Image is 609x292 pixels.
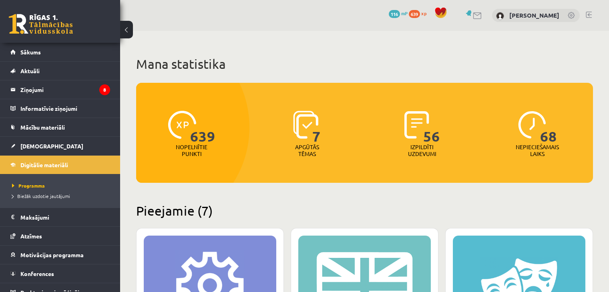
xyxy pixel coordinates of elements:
[10,246,110,264] a: Motivācijas programma
[10,208,110,226] a: Maksājumi
[10,43,110,61] a: Sākums
[518,111,546,139] img: icon-clock-7be60019b62300814b6bd22b8e044499b485619524d84068768e800edab66f18.svg
[20,67,40,74] span: Aktuāli
[9,14,73,34] a: Rīgas 1. Tālmācības vidusskola
[404,111,429,139] img: icon-completed-tasks-ad58ae20a441b2904462921112bc710f1caf180af7a3daa7317a5a94f2d26646.svg
[10,137,110,155] a: [DEMOGRAPHIC_DATA]
[20,124,65,131] span: Mācību materiāli
[10,80,110,99] a: Ziņojumi8
[509,11,559,19] a: [PERSON_NAME]
[99,84,110,95] i: 8
[12,182,45,189] span: Programma
[20,161,68,168] span: Digitālie materiāli
[168,111,196,139] img: icon-xp-0682a9bc20223a9ccc6f5883a126b849a74cddfe5390d2b41b4391c66f2066e7.svg
[20,270,54,277] span: Konferences
[20,48,41,56] span: Sākums
[421,10,426,16] span: xp
[409,10,420,18] span: 639
[389,10,408,16] a: 116 mP
[20,142,83,150] span: [DEMOGRAPHIC_DATA]
[20,232,42,240] span: Atzīmes
[12,192,112,200] a: Biežāk uzdotie jautājumi
[312,111,321,144] span: 7
[293,111,318,139] img: icon-learned-topics-4a711ccc23c960034f471b6e78daf4a3bad4a20eaf4de84257b87e66633f6470.svg
[10,99,110,118] a: Informatīvie ziņojumi
[10,264,110,283] a: Konferences
[20,208,110,226] legend: Maksājumi
[136,56,593,72] h1: Mana statistika
[10,227,110,245] a: Atzīmes
[20,99,110,118] legend: Informatīvie ziņojumi
[291,144,323,157] p: Apgūtās tēmas
[176,144,207,157] p: Nopelnītie punkti
[10,118,110,136] a: Mācību materiāli
[423,111,440,144] span: 56
[540,111,557,144] span: 68
[401,10,408,16] span: mP
[20,80,110,99] legend: Ziņojumi
[10,62,110,80] a: Aktuāli
[12,193,70,199] span: Biežāk uzdotie jautājumi
[20,251,84,258] span: Motivācijas programma
[409,10,430,16] a: 639 xp
[190,111,215,144] span: 639
[10,156,110,174] a: Digitālie materiāli
[389,10,400,18] span: 116
[496,12,504,20] img: Kārlis Šūtelis
[136,203,593,218] h2: Pieejamie (7)
[516,144,559,157] p: Nepieciešamais laiks
[12,182,112,189] a: Programma
[406,144,438,157] p: Izpildīti uzdevumi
